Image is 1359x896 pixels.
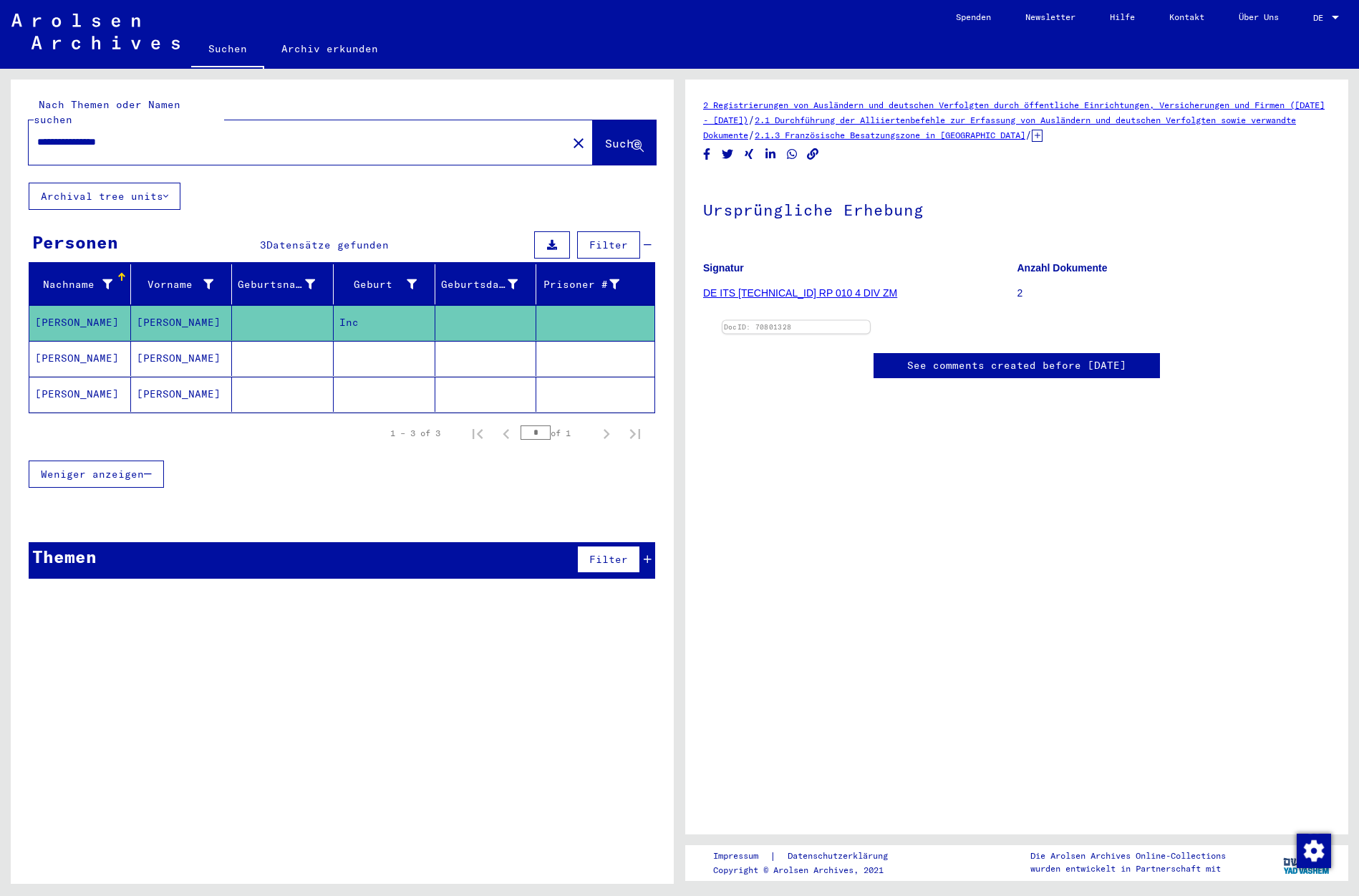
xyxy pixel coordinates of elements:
[1297,834,1331,868] img: Zustimmung ändern
[339,273,435,296] div: Geburt‏
[238,277,315,292] div: Geburtsname
[703,100,1325,125] a: 2 Registrierungen von Ausländern und deutschen Verfolgten durch öffentliche Einrichtungen, Versic...
[703,262,744,274] b: Signatur
[266,239,389,251] span: Datensätze gefunden
[492,419,521,448] button: Previous page
[131,341,233,376] mat-cell: [PERSON_NAME]
[29,183,180,210] button: Archival tree units
[131,305,233,340] mat-cell: [PERSON_NAME]
[334,264,435,304] mat-header-cell: Geburt‏
[592,419,621,448] button: Next page
[435,264,537,304] mat-header-cell: Geburtsdatum
[191,32,264,69] a: Suchen
[1030,862,1226,875] p: wurden entwickelt in Partnerschaft mit
[238,273,333,296] div: Geburtsname
[703,115,1296,140] a: 2.1 Durchführung der Alliiertenbefehle zur Erfassung von Ausländern und deutschen Verfolgten sowi...
[35,273,130,296] div: Nachname
[589,553,628,566] span: Filter
[593,120,656,165] button: Suche
[785,145,800,163] button: Share on WhatsApp
[748,128,755,141] span: /
[724,323,792,332] a: DocID: 70801328
[755,130,1025,140] a: 2.1.3 Französische Besatzungszone in [GEOGRAPHIC_DATA]
[137,273,232,296] div: Vorname
[35,277,112,292] div: Nachname
[29,341,131,376] mat-cell: [PERSON_NAME]
[806,145,821,163] button: Copy link
[1313,13,1329,23] span: DE
[907,358,1126,373] a: See comments created before [DATE]
[605,136,641,150] span: Suche
[441,273,536,296] div: Geburtsdatum
[542,273,637,296] div: Prisoner #
[1025,128,1032,141] span: /
[137,277,214,292] div: Vorname
[570,135,587,152] mat-icon: close
[1030,849,1226,862] p: Die Arolsen Archives Online-Collections
[29,377,131,412] mat-cell: [PERSON_NAME]
[29,264,131,304] mat-header-cell: Nachname
[742,145,757,163] button: Share on Xing
[29,305,131,340] mat-cell: [PERSON_NAME]
[11,14,180,49] img: Arolsen_neg.svg
[577,231,640,259] button: Filter
[713,849,905,864] div: |
[542,277,619,292] div: Prisoner #
[703,177,1330,240] h1: Ursprüngliche Erhebung
[463,419,492,448] button: First page
[29,461,164,488] button: Weniger anzeigen
[621,419,649,448] button: Last page
[536,264,654,304] mat-header-cell: Prisoner #
[700,145,715,163] button: Share on Facebook
[232,264,334,304] mat-header-cell: Geburtsname
[41,468,144,481] span: Weniger anzeigen
[703,287,897,299] a: DE ITS [TECHNICAL_ID] RP 010 4 DIV ZM
[521,426,592,440] div: of 1
[32,544,97,569] div: Themen
[589,239,628,251] span: Filter
[441,277,518,292] div: Geburtsdatum
[131,377,233,412] mat-cell: [PERSON_NAME]
[1017,262,1108,274] b: Anzahl Dokumente
[577,546,640,573] button: Filter
[1280,844,1334,880] img: yv_logo.png
[390,427,440,440] div: 1 – 3 of 3
[32,229,118,255] div: Personen
[131,264,233,304] mat-header-cell: Vorname
[748,113,755,126] span: /
[339,277,417,292] div: Geburt‏
[264,32,395,66] a: Archiv erkunden
[776,849,905,864] a: Datenschutzerklärung
[564,128,593,157] button: Clear
[713,849,770,864] a: Impressum
[334,305,435,340] mat-cell: Inc
[260,239,266,251] span: 3
[1017,286,1331,301] p: 2
[720,145,735,163] button: Share on Twitter
[763,145,778,163] button: Share on LinkedIn
[713,864,905,877] p: Copyright © Arolsen Archives, 2021
[34,98,180,126] mat-label: Nach Themen oder Namen suchen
